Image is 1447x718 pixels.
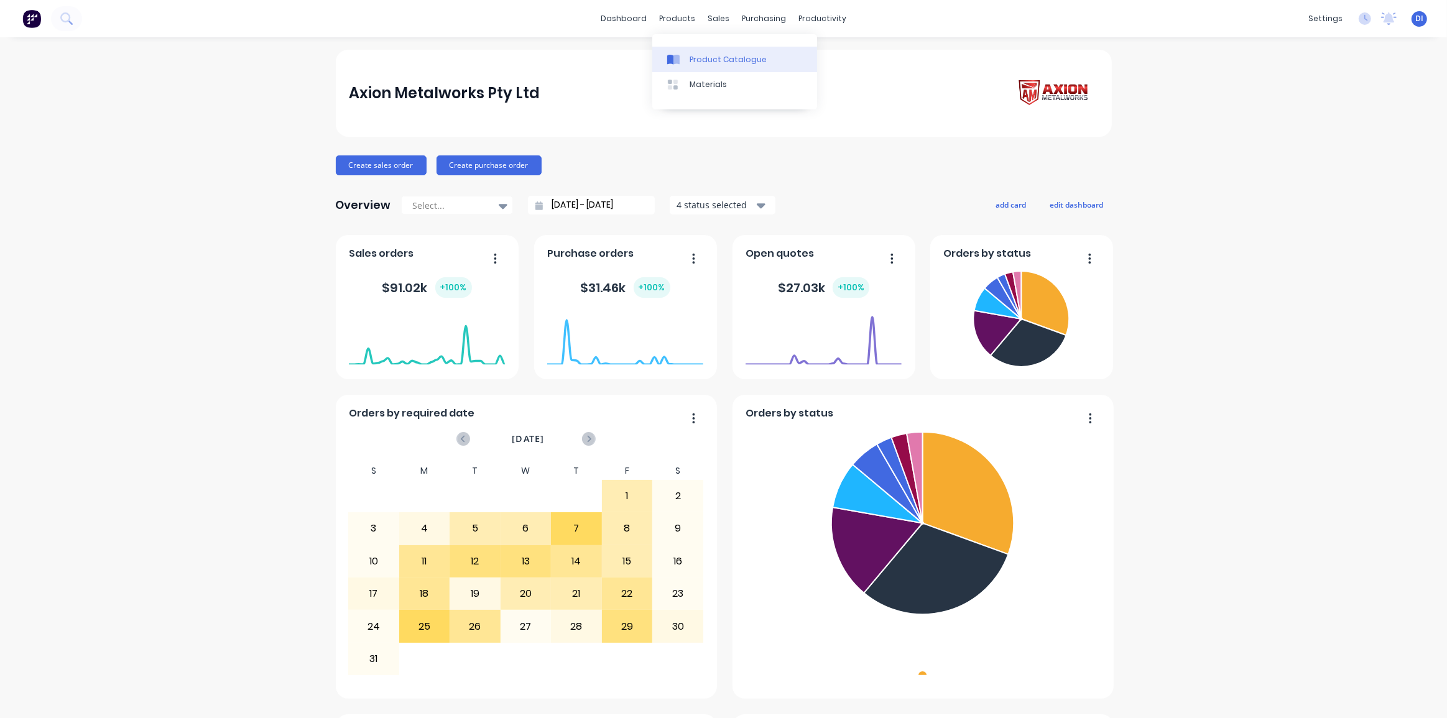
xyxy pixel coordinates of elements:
[552,546,601,577] div: 14
[746,246,814,261] span: Open quotes
[552,578,601,609] div: 21
[400,610,450,642] div: 25
[603,546,652,577] div: 15
[450,462,501,480] div: T
[653,610,703,642] div: 30
[552,513,601,544] div: 7
[792,9,853,28] div: productivity
[603,610,652,642] div: 29
[1042,196,1112,213] button: edit dashboard
[1302,9,1349,28] div: settings
[450,513,500,544] div: 5
[833,277,869,298] div: + 100 %
[501,513,551,544] div: 6
[501,578,551,609] div: 20
[437,155,542,175] button: Create purchase order
[547,246,634,261] span: Purchase orders
[501,462,552,480] div: W
[450,610,500,642] div: 26
[349,643,399,674] div: 31
[653,513,703,544] div: 9
[581,277,670,298] div: $ 31.46k
[677,198,755,211] div: 4 status selected
[349,546,399,577] div: 10
[512,432,544,446] span: [DATE]
[501,546,551,577] div: 13
[736,9,792,28] div: purchasing
[336,193,391,218] div: Overview
[634,277,670,298] div: + 100 %
[1011,76,1098,111] img: Axion Metalworks Pty Ltd
[701,9,736,28] div: sales
[602,462,653,480] div: F
[552,610,601,642] div: 28
[603,481,652,512] div: 1
[349,81,540,106] div: Axion Metalworks Pty Ltd
[349,578,399,609] div: 17
[400,513,450,544] div: 4
[653,546,703,577] div: 16
[22,9,41,28] img: Factory
[349,610,399,642] div: 24
[399,462,450,480] div: M
[670,196,775,214] button: 4 status selected
[690,54,767,65] div: Product Catalogue
[501,610,551,642] div: 27
[653,481,703,512] div: 2
[652,462,703,480] div: S
[400,546,450,577] div: 11
[349,513,399,544] div: 3
[653,578,703,609] div: 23
[943,246,1031,261] span: Orders by status
[349,246,414,261] span: Sales orders
[653,9,701,28] div: products
[778,277,869,298] div: $ 27.03k
[603,578,652,609] div: 22
[594,9,653,28] a: dashboard
[400,578,450,609] div: 18
[603,513,652,544] div: 8
[551,462,602,480] div: T
[348,462,399,480] div: S
[690,79,727,90] div: Materials
[1415,13,1423,24] span: DI
[435,277,472,298] div: + 100 %
[450,546,500,577] div: 12
[652,47,817,71] a: Product Catalogue
[450,578,500,609] div: 19
[336,155,427,175] button: Create sales order
[652,72,817,97] a: Materials
[382,277,472,298] div: $ 91.02k
[988,196,1035,213] button: add card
